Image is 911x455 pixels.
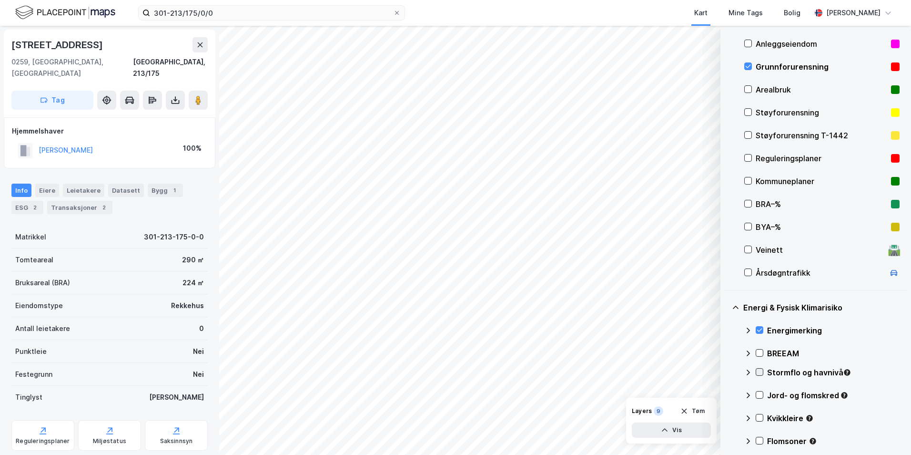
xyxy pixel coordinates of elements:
[99,203,109,212] div: 2
[743,302,900,313] div: Energi & Fysisk Klimarisiko
[15,4,115,21] img: logo.f888ab2527a4732fd821a326f86c7f29.svg
[193,346,204,357] div: Nei
[767,390,900,401] div: Jord- og flomskred
[15,254,53,266] div: Tomteareal
[15,346,47,357] div: Punktleie
[674,403,711,419] button: Tøm
[756,267,884,279] div: Årsdøgntrafikk
[767,348,900,359] div: BREEAM
[729,7,763,19] div: Mine Tags
[149,392,204,403] div: [PERSON_NAME]
[193,369,204,380] div: Nei
[11,184,31,197] div: Info
[133,56,208,79] div: [GEOGRAPHIC_DATA], 213/175
[12,125,207,137] div: Hjemmelshaver
[160,437,193,445] div: Saksinnsyn
[843,368,851,377] div: Tooltip anchor
[694,7,708,19] div: Kart
[199,323,204,334] div: 0
[767,325,900,336] div: Energimerking
[15,392,42,403] div: Tinglyst
[805,414,814,423] div: Tooltip anchor
[809,437,817,445] div: Tooltip anchor
[108,184,144,197] div: Datasett
[767,413,900,424] div: Kvikkleire
[170,186,179,195] div: 1
[15,231,46,243] div: Matrikkel
[784,7,800,19] div: Bolig
[148,184,183,197] div: Bygg
[632,423,711,438] button: Vis
[11,91,93,110] button: Tag
[183,143,202,154] div: 100%
[182,254,204,266] div: 290 ㎡
[756,176,887,187] div: Kommuneplaner
[11,37,105,52] div: [STREET_ADDRESS]
[756,153,887,164] div: Reguleringsplaner
[15,323,70,334] div: Antall leietakere
[171,300,204,311] div: Rekkehus
[15,369,52,380] div: Festegrunn
[888,244,901,256] div: 🛣️
[826,7,881,19] div: [PERSON_NAME]
[15,300,63,311] div: Eiendomstype
[767,435,900,447] div: Flomsoner
[756,107,887,118] div: Støyforurensning
[47,201,112,214] div: Transaksjoner
[150,6,393,20] input: Søk på adresse, matrikkel, gårdeiere, leietakere eller personer
[63,184,104,197] div: Leietakere
[756,38,887,50] div: Anleggseiendom
[11,201,43,214] div: ESG
[16,437,70,445] div: Reguleringsplaner
[840,391,849,400] div: Tooltip anchor
[863,409,911,455] iframe: Chat Widget
[756,221,887,233] div: BYA–%
[756,130,887,141] div: Støyforurensning T-1442
[182,277,204,289] div: 224 ㎡
[11,56,133,79] div: 0259, [GEOGRAPHIC_DATA], [GEOGRAPHIC_DATA]
[93,437,126,445] div: Miljøstatus
[654,406,663,416] div: 9
[756,244,884,256] div: Veinett
[632,407,652,415] div: Layers
[30,203,40,212] div: 2
[767,367,900,378] div: Stormflo og havnivå
[756,198,887,210] div: BRA–%
[756,84,887,95] div: Arealbruk
[144,231,204,243] div: 301-213-175-0-0
[756,61,887,72] div: Grunnforurensning
[35,184,59,197] div: Eiere
[15,277,70,289] div: Bruksareal (BRA)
